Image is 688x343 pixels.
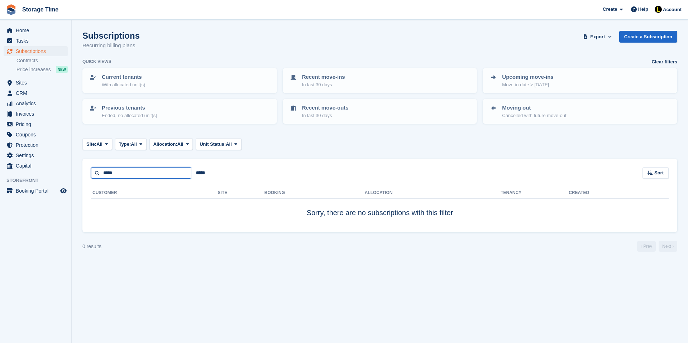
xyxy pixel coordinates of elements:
[659,241,677,252] a: Next
[226,141,232,148] span: All
[131,141,137,148] span: All
[365,187,501,199] th: Allocation
[19,4,61,15] a: Storage Time
[582,31,613,43] button: Export
[16,25,59,35] span: Home
[603,6,617,13] span: Create
[16,161,59,171] span: Capital
[200,141,226,148] span: Unit Status:
[4,78,68,88] a: menu
[4,130,68,140] a: menu
[4,46,68,56] a: menu
[501,187,526,199] th: Tenancy
[16,66,51,73] span: Price increases
[302,81,345,88] p: In last 30 days
[86,141,96,148] span: Site:
[502,81,553,88] p: Move-in date > [DATE]
[218,187,264,199] th: Site
[16,46,59,56] span: Subscriptions
[619,31,677,43] a: Create a Subscription
[153,141,177,148] span: Allocation:
[4,186,68,196] a: menu
[637,241,656,252] a: Previous
[483,100,677,123] a: Moving out Cancelled with future move-out
[96,141,102,148] span: All
[82,58,111,65] h6: Quick views
[4,109,68,119] a: menu
[102,104,157,112] p: Previous tenants
[283,100,477,123] a: Recent move-outs In last 30 days
[82,138,112,150] button: Site: All
[4,161,68,171] a: menu
[196,138,241,150] button: Unit Status: All
[91,187,218,199] th: Customer
[4,98,68,108] a: menu
[590,33,605,40] span: Export
[177,141,183,148] span: All
[264,187,365,199] th: Booking
[6,177,71,184] span: Storefront
[56,66,68,73] div: NEW
[16,57,68,64] a: Contracts
[638,6,648,13] span: Help
[16,140,59,150] span: Protection
[502,73,553,81] p: Upcoming move-ins
[483,69,677,92] a: Upcoming move-ins Move-in date > [DATE]
[283,69,477,92] a: Recent move-ins In last 30 days
[4,119,68,129] a: menu
[663,6,682,13] span: Account
[83,100,276,123] a: Previous tenants Ended, no allocated unit(s)
[16,150,59,160] span: Settings
[59,187,68,195] a: Preview store
[16,66,68,73] a: Price increases NEW
[654,169,664,177] span: Sort
[102,81,145,88] p: With allocated unit(s)
[16,36,59,46] span: Tasks
[4,150,68,160] a: menu
[502,112,566,119] p: Cancelled with future move-out
[82,42,140,50] p: Recurring billing plans
[569,187,669,199] th: Created
[6,4,16,15] img: stora-icon-8386f47178a22dfd0bd8f6a31ec36ba5ce8667c1dd55bd0f319d3a0aa187defe.svg
[502,104,566,112] p: Moving out
[16,119,59,129] span: Pricing
[83,69,276,92] a: Current tenants With allocated unit(s)
[16,98,59,108] span: Analytics
[102,112,157,119] p: Ended, no allocated unit(s)
[307,209,453,217] span: Sorry, there are no subscriptions with this filter
[115,138,147,150] button: Type: All
[16,130,59,140] span: Coupons
[82,31,140,40] h1: Subscriptions
[655,6,662,13] img: Laaibah Sarwar
[16,78,59,88] span: Sites
[16,109,59,119] span: Invoices
[16,186,59,196] span: Booking Portal
[119,141,131,148] span: Type:
[4,140,68,150] a: menu
[651,58,677,66] a: Clear filters
[149,138,193,150] button: Allocation: All
[302,73,345,81] p: Recent move-ins
[4,25,68,35] a: menu
[302,104,349,112] p: Recent move-outs
[16,88,59,98] span: CRM
[4,36,68,46] a: menu
[636,241,679,252] nav: Page
[302,112,349,119] p: In last 30 days
[4,88,68,98] a: menu
[102,73,145,81] p: Current tenants
[82,243,101,250] div: 0 results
